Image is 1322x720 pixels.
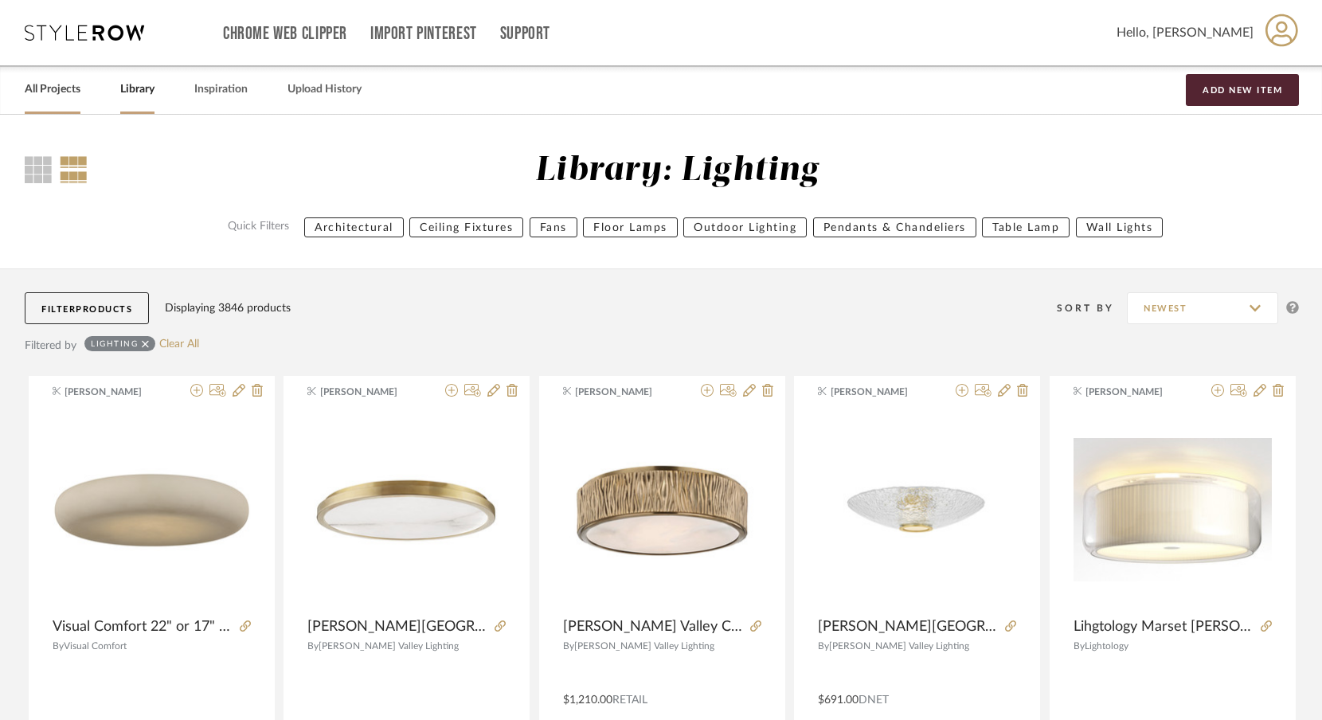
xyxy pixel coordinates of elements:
[307,411,506,609] img: Hudson Valley Woodhaven FLushmount 24Dia or 18Dia x 2"H
[1074,438,1272,581] img: Lihgtology Marset Mercer Ceiling Flush Mount 17Diax7H
[818,618,999,636] span: [PERSON_NAME][GEOGRAPHIC_DATA] [GEOGRAPHIC_DATA] 20Diax4.75H
[159,338,199,351] a: Clear All
[563,641,574,651] span: By
[1085,385,1186,399] span: [PERSON_NAME]
[65,385,165,399] span: [PERSON_NAME]
[818,411,1016,609] img: Hudson Valley New Haven 20Diax4.75H
[120,79,154,100] a: Library
[223,27,347,41] a: Chrome Web Clipper
[165,299,291,317] div: Displaying 3846 products
[25,79,80,100] a: All Projects
[409,217,523,237] button: Ceiling Fixtures
[813,217,976,237] button: Pendants & Chandeliers
[563,618,744,636] span: [PERSON_NAME] Valley Crispin Flushmount 13.5Diax3.5H
[320,385,420,399] span: [PERSON_NAME]
[1074,618,1254,636] span: Lihgtology Marset [PERSON_NAME] Ceiling Flush Mount 17Diax7H
[1076,217,1164,237] button: Wall Lights
[53,641,64,651] span: By
[319,641,459,651] span: [PERSON_NAME] Valley Lighting
[194,79,248,100] a: Inspiration
[76,305,132,314] span: Products
[818,641,829,651] span: By
[683,217,807,237] button: Outdoor Lighting
[500,27,550,41] a: Support
[535,151,819,191] div: Library: Lighting
[530,217,577,237] button: Fans
[818,695,859,706] span: $691.00
[575,385,675,399] span: [PERSON_NAME]
[583,217,678,237] button: Floor Lamps
[1085,641,1128,651] span: Lightology
[859,695,889,706] span: DNET
[307,618,488,636] span: [PERSON_NAME][GEOGRAPHIC_DATA] [GEOGRAPHIC_DATA] 24Dia or 18Dia x 2"H
[1186,74,1299,106] button: Add New Item
[612,695,647,706] span: Retail
[1074,641,1085,651] span: By
[307,410,506,609] div: 0
[53,618,233,636] span: Visual Comfort 22" or 17" Flushmount 4.25H
[91,338,138,349] div: Lighting
[218,217,299,237] label: Quick Filters
[307,641,319,651] span: By
[574,641,714,651] span: [PERSON_NAME] Valley Lighting
[829,641,969,651] span: [PERSON_NAME] Valley Lighting
[1057,300,1127,316] div: Sort By
[563,411,761,609] img: Hudson Valley Crispin Flushmount 13.5Diax3.5H
[1117,23,1254,42] span: Hello, [PERSON_NAME]
[25,292,149,324] button: FilterProducts
[831,385,931,399] span: [PERSON_NAME]
[25,337,76,354] div: Filtered by
[304,217,404,237] button: Architectural
[563,695,612,706] span: $1,210.00
[982,217,1070,237] button: Table Lamp
[287,79,362,100] a: Upload History
[370,27,477,41] a: Import Pinterest
[53,411,251,609] img: Visual Comfort 22" or 17" Flushmount 4.25H
[64,641,127,651] span: Visual Comfort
